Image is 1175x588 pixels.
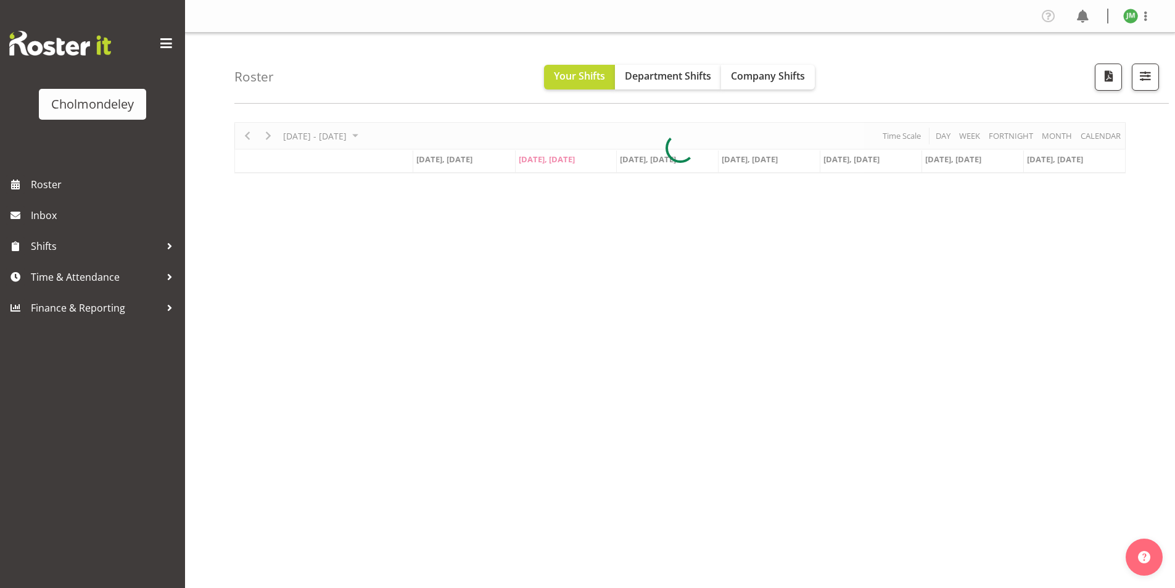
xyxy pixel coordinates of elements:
span: Shifts [31,237,160,255]
button: Department Shifts [615,65,721,89]
button: Your Shifts [544,65,615,89]
span: Roster [31,175,179,194]
img: jesse-marychurch10205.jpg [1123,9,1138,23]
span: Your Shifts [554,69,605,83]
div: Cholmondeley [51,95,134,114]
button: Filter Shifts [1132,64,1159,91]
span: Inbox [31,206,179,225]
span: Company Shifts [731,69,805,83]
img: Rosterit website logo [9,31,111,56]
span: Department Shifts [625,69,711,83]
button: Company Shifts [721,65,815,89]
span: Finance & Reporting [31,299,160,317]
img: help-xxl-2.png [1138,551,1150,563]
h4: Roster [234,70,274,84]
button: Download a PDF of the roster according to the set date range. [1095,64,1122,91]
span: Time & Attendance [31,268,160,286]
